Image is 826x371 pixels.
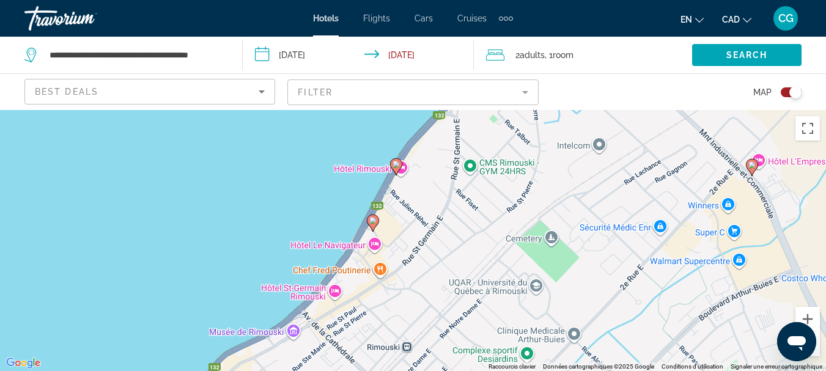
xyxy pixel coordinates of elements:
[726,50,768,60] span: Search
[543,363,654,370] span: Données cartographiques ©2025 Google
[24,2,147,34] a: Travorium
[553,50,573,60] span: Room
[3,355,43,371] img: Google
[287,79,538,106] button: Filter
[722,15,740,24] span: CAD
[770,6,802,31] button: User Menu
[772,87,802,98] button: Toggle map
[35,87,98,97] span: Best Deals
[795,116,820,141] button: Passer en plein écran
[777,322,816,361] iframe: Bouton de lancement de la fenêtre de messagerie
[489,362,536,371] button: Raccourcis clavier
[243,37,473,73] button: Check-in date: Oct 3, 2025 Check-out date: Oct 5, 2025
[795,307,820,331] button: Zoom avant
[692,44,802,66] button: Search
[731,363,822,370] a: Signaler une erreur cartographique
[3,355,43,371] a: Ouvrir cette zone dans Google Maps (dans une nouvelle fenêtre)
[457,13,487,23] a: Cruises
[35,84,265,99] mat-select: Sort by
[680,15,692,24] span: en
[778,12,794,24] span: CG
[474,37,692,73] button: Travelers: 2 adults, 0 children
[545,46,573,64] span: , 1
[662,363,723,370] a: Conditions d'utilisation (s'ouvre dans un nouvel onglet)
[722,10,751,28] button: Change currency
[753,84,772,101] span: Map
[363,13,390,23] a: Flights
[515,46,545,64] span: 2
[680,10,704,28] button: Change language
[313,13,339,23] a: Hotels
[499,9,513,28] button: Extra navigation items
[415,13,433,23] a: Cars
[520,50,545,60] span: Adults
